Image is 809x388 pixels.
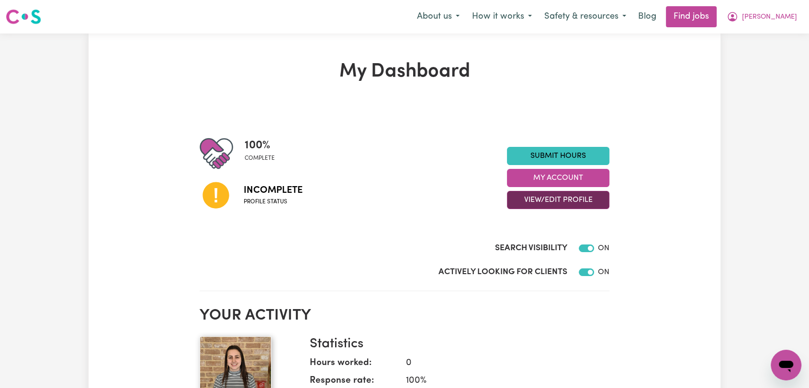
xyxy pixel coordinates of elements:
[666,6,717,27] a: Find jobs
[507,191,609,209] button: View/Edit Profile
[507,147,609,165] a: Submit Hours
[411,7,466,27] button: About us
[245,137,275,154] span: 100 %
[742,12,797,22] span: [PERSON_NAME]
[244,198,303,206] span: Profile status
[200,307,609,325] h2: Your activity
[398,374,602,388] dd: 100 %
[6,8,41,25] img: Careseekers logo
[438,266,567,278] label: Actively Looking for Clients
[398,356,602,370] dd: 0
[598,268,609,276] span: ON
[598,244,609,252] span: ON
[310,336,602,353] h3: Statistics
[538,7,632,27] button: Safety & resources
[771,350,801,380] iframe: Button to launch messaging window
[466,7,538,27] button: How it works
[720,7,803,27] button: My Account
[632,6,662,27] a: Blog
[244,183,303,198] span: Incomplete
[310,356,398,374] dt: Hours worked:
[6,6,41,28] a: Careseekers logo
[245,154,275,163] span: complete
[245,137,282,170] div: Profile completeness: 100%
[507,169,609,187] button: My Account
[495,242,567,255] label: Search Visibility
[200,60,609,83] h1: My Dashboard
